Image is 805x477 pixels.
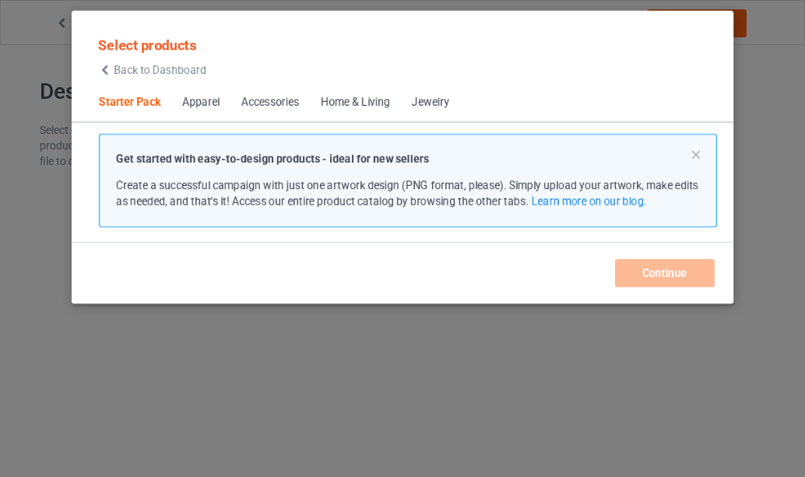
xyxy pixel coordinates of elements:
span: Select products [98,37,196,53]
a: Learn more on our blog. [532,195,647,208]
div: Apparel [182,95,220,110]
span: Back to Dashboard [114,64,206,76]
div: Accessories [241,95,299,110]
div: Home & Living [321,95,390,110]
span: Starter Pack [88,84,171,121]
span: Create a successful campaign with just one artwork design (PNG format, please). Simply upload you... [116,179,698,208]
div: Jewelry [412,95,449,110]
strong: Get started with easy-to-design products - ideal for new sellers [116,153,429,165]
